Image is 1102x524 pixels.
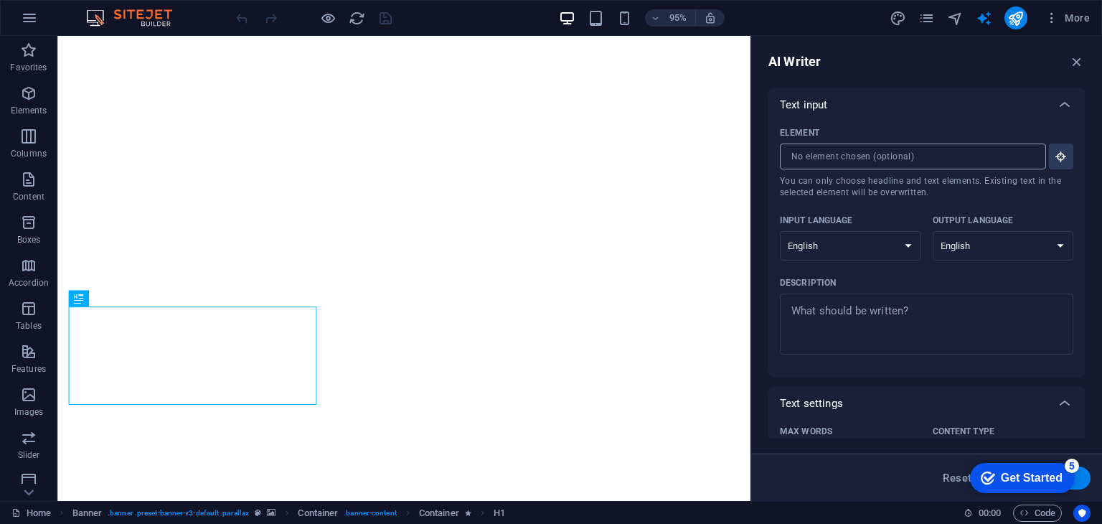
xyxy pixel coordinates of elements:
[349,10,365,27] i: Reload page
[933,215,1014,226] p: Output language
[255,509,261,517] i: This element is a customizable preset
[1007,10,1024,27] i: Publish
[13,191,44,202] p: Content
[780,396,843,411] p: Text settings
[787,301,1066,347] textarea: Description
[72,505,506,522] nav: breadcrumb
[976,9,993,27] button: text_generator
[344,505,396,522] span: . banner-content
[780,127,819,139] p: Element
[108,505,249,522] span: . banner .preset-banner-v3-default .parallax
[106,3,121,17] div: 5
[780,144,1036,169] input: ElementYou can only choose headline and text elements. Existing text in the selected element will...
[890,9,907,27] button: design
[9,277,49,289] p: Accordion
[918,9,936,27] button: pages
[976,10,992,27] i: AI Writer
[11,105,47,116] p: Elements
[1049,144,1073,169] button: ElementYou can only choose headline and text elements. Existing text in the selected element will...
[11,363,46,375] p: Features
[947,9,964,27] button: navigator
[704,11,717,24] i: On resize automatically adjust zoom level to fit chosen device.
[780,277,836,289] p: Description
[918,10,935,27] i: Pages (Ctrl+Alt+S)
[933,231,1074,261] select: Output language
[11,7,116,37] div: Get Started 5 items remaining, 0% complete
[17,234,41,245] p: Boxes
[645,9,696,27] button: 95%
[964,505,1002,522] h6: Session time
[18,449,40,461] p: Slider
[780,426,832,437] p: Max words
[298,505,338,522] span: Click to select. Double-click to edit
[1045,11,1090,25] span: More
[780,215,853,226] p: Input language
[933,426,994,437] p: Content type
[1004,6,1027,29] button: publish
[1039,6,1096,29] button: More
[10,62,47,73] p: Favorites
[768,88,1085,122] div: Text input
[1019,505,1055,522] span: Code
[979,505,1001,522] span: 00 00
[11,148,47,159] p: Columns
[494,505,505,522] span: Click to select. Double-click to edit
[16,320,42,332] p: Tables
[989,507,991,518] span: :
[419,505,459,522] span: Click to select. Double-click to edit
[11,505,51,522] a: Click to cancel selection. Double-click to open Pages
[768,122,1085,378] div: Text input
[768,386,1085,421] div: Text settings
[947,10,964,27] i: Navigator
[42,16,104,29] div: Get Started
[83,9,190,27] img: Editor Logo
[1073,505,1091,522] button: Usercentrics
[935,467,979,490] button: Reset
[780,98,827,112] p: Text input
[348,9,365,27] button: reload
[667,9,689,27] h6: 95%
[780,175,1073,198] span: You can only choose headline and text elements. Existing text in the selected element will be ove...
[768,53,821,70] h6: AI Writer
[780,231,921,261] select: Input language
[1013,505,1062,522] button: Code
[72,505,103,522] span: Click to select. Double-click to edit
[14,406,44,418] p: Images
[943,472,971,484] span: Reset
[890,10,906,27] i: Design (Ctrl+Alt+Y)
[465,509,471,517] i: Element contains an animation
[267,509,275,517] i: This element contains a background
[319,9,336,27] button: Click here to leave preview mode and continue editing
